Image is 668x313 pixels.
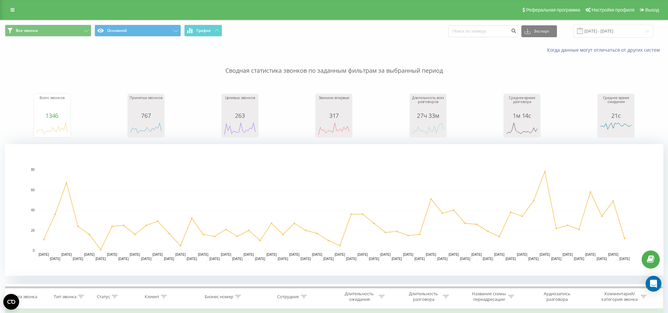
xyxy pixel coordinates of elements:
text: [DATE] [164,257,174,261]
text: [DATE] [437,257,448,261]
text: 20 [31,229,35,232]
div: 263 [223,112,256,119]
div: 27ч 33м [412,112,445,119]
text: [DATE] [551,257,562,261]
text: [DATE] [266,253,277,256]
span: График [196,28,211,33]
svg: A chart. [130,119,162,139]
div: Open Intercom Messenger [646,276,661,292]
span: Все звонки [16,28,38,33]
svg: A chart. [506,119,538,139]
svg: A chart. [599,119,632,139]
text: [DATE] [358,253,368,256]
div: Сотрудник [277,294,299,300]
text: [DATE] [563,253,573,256]
div: Дата звонка [13,294,37,300]
text: [DATE] [221,253,231,256]
div: Комментарий/категория звонка [600,291,639,302]
div: Среднее время ожидания [599,96,632,112]
svg: A chart. [317,119,350,139]
text: [DATE] [494,253,505,256]
button: Все звонки [5,25,91,37]
span: Реферальная программа [526,7,580,13]
text: [DATE] [232,257,243,261]
svg: A chart. [223,119,256,139]
text: [DATE] [244,253,254,256]
div: 767 [130,112,162,119]
text: 80 [31,168,35,171]
button: Open CMP widget [3,294,19,310]
text: [DATE] [506,257,516,261]
text: [DATE] [414,257,425,261]
text: [DATE] [130,253,140,256]
text: [DATE] [323,257,334,261]
text: [DATE] [608,253,619,256]
text: [DATE] [585,253,596,256]
div: 21с [599,112,632,119]
text: [DATE] [346,257,357,261]
text: [DATE] [403,253,414,256]
span: Выход [645,7,659,13]
text: [DATE] [312,253,322,256]
text: [DATE] [449,253,459,256]
text: [DATE] [392,257,402,261]
text: [DATE] [198,253,209,256]
div: Принятых звонков [130,96,162,112]
text: [DATE] [574,257,584,261]
text: [DATE] [335,253,345,256]
text: [DATE] [289,253,300,256]
text: [DATE] [39,253,49,256]
button: Экспорт [521,25,557,37]
text: [DATE] [426,253,436,256]
text: [DATE] [528,257,539,261]
svg: A chart. [412,119,445,139]
text: [DATE] [209,257,220,261]
text: [DATE] [175,253,186,256]
text: [DATE] [460,257,471,261]
svg: A chart. [5,144,663,276]
div: Клиент [145,294,159,300]
text: 40 [31,208,35,212]
text: [DATE] [369,257,379,261]
div: Звонили впервые [317,96,350,112]
div: Тип звонка [54,294,76,300]
div: Среднее время разговора [506,96,538,112]
text: [DATE] [84,253,95,256]
div: Длительность ожидания [342,291,377,302]
text: [DATE] [517,253,527,256]
div: Длительность всех разговоров [412,96,445,112]
text: [DATE] [483,257,493,261]
text: [DATE] [380,253,391,256]
text: [DATE] [540,253,550,256]
text: [DATE] [301,257,311,261]
text: [DATE] [596,257,607,261]
div: Всего звонков [36,96,69,112]
text: [DATE] [61,253,72,256]
text: [DATE] [153,253,163,256]
div: 1346 [36,112,69,119]
text: [DATE] [118,257,129,261]
text: 60 [31,188,35,192]
text: 0 [33,249,35,252]
div: 1м 14с [506,112,538,119]
text: [DATE] [187,257,197,261]
text: [DATE] [50,257,61,261]
span: Настройки профиля [592,7,634,13]
text: [DATE] [107,253,117,256]
div: Целевых звонков [223,96,256,112]
text: [DATE] [619,257,630,261]
p: Сводная статистика звонков по заданным фильтрам за выбранный период [5,53,663,75]
div: Бизнес номер [205,294,233,300]
div: Статус [97,294,110,300]
div: Длительность разговора [406,291,441,302]
text: [DATE] [471,253,482,256]
input: Поиск по номеру [448,25,518,37]
svg: A chart. [36,119,69,139]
